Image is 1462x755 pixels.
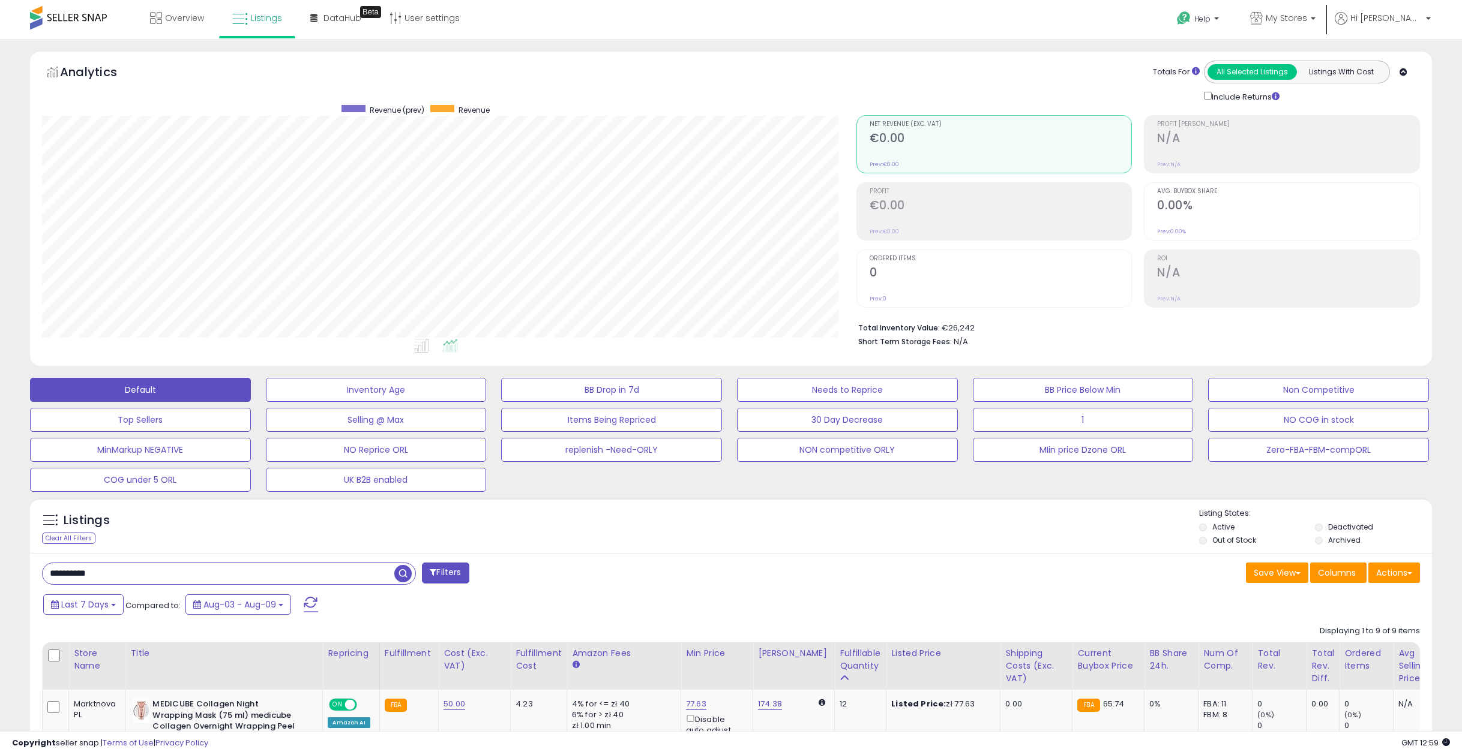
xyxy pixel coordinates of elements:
div: Shipping Costs (Exc. VAT) [1005,647,1067,685]
a: 77.63 [686,698,706,710]
button: Save View [1246,563,1308,583]
div: Num of Comp. [1203,647,1247,672]
div: 0 [1344,699,1393,709]
label: Active [1212,522,1235,532]
div: Totals For [1153,67,1200,78]
small: FBA [1077,699,1100,712]
div: 0.00 [1311,699,1330,709]
button: Non Competitive [1208,378,1429,402]
label: Archived [1328,535,1361,545]
small: Prev: N/A [1157,295,1181,302]
small: Prev: N/A [1157,161,1181,168]
a: 174.38 [758,698,782,710]
h5: Listings [64,512,110,529]
button: BB Drop in 7d [501,378,722,402]
div: Ordered Items [1344,647,1388,672]
small: Prev: 0.00% [1157,228,1186,235]
span: OFF [355,700,375,710]
a: Hi [PERSON_NAME] [1335,12,1431,39]
div: Total Rev. Diff. [1311,647,1334,685]
button: NO Reprice ORL [266,438,487,462]
button: NON competitive ORLY [737,438,958,462]
span: 65.74 [1103,698,1125,709]
div: 0 [1257,699,1306,709]
div: Include Returns [1195,89,1294,103]
div: 4.23 [516,699,558,709]
a: Help [1167,2,1231,39]
div: 0 [1257,720,1306,731]
div: Displaying 1 to 9 of 9 items [1320,625,1420,637]
button: All Selected Listings [1208,64,1297,80]
button: replenish -Need-ORLY [501,438,722,462]
div: 0% [1149,699,1189,709]
div: Fulfillment Cost [516,647,562,672]
div: Avg Selling Price [1398,647,1442,685]
button: Inventory Age [266,378,487,402]
div: Fulfillment [385,647,433,660]
div: 12 [840,699,877,709]
button: Listings With Cost [1296,64,1386,80]
button: Actions [1368,563,1420,583]
strong: Copyright [12,737,56,748]
span: Revenue (prev) [370,105,424,115]
span: ON [331,700,346,710]
b: Listed Price: [891,698,946,709]
button: Needs to Reprice [737,378,958,402]
span: DataHub [323,12,361,24]
small: Prev: €0.00 [870,161,899,168]
a: 50.00 [444,698,465,710]
button: Items Being Repriced [501,408,722,432]
div: seller snap | | [12,738,208,749]
div: FBA: 11 [1203,699,1243,709]
button: Top Sellers [30,408,251,432]
small: Amazon Fees. [572,660,579,670]
button: MIin price Dzone ORL [973,438,1194,462]
div: zł 77.63 [891,699,991,709]
button: COG under 5 ORL [30,468,251,492]
span: Overview [165,12,204,24]
span: Avg. Buybox Share [1157,188,1419,195]
button: Zero-FBA-FBM-compORL [1208,438,1429,462]
h2: €0.00 [870,131,1132,148]
div: Listed Price [891,647,995,660]
span: Net Revenue (Exc. VAT) [870,121,1132,128]
div: 0.00 [1005,699,1063,709]
h2: N/A [1157,266,1419,282]
div: Cost (Exc. VAT) [444,647,505,672]
div: Fulfillable Quantity [840,647,881,672]
span: Help [1194,14,1211,24]
label: Out of Stock [1212,535,1256,545]
small: (0%) [1257,710,1274,720]
span: 2025-08-17 12:59 GMT [1401,737,1450,748]
p: Listing States: [1199,508,1433,519]
div: N/A [1398,699,1438,709]
span: Last 7 Days [61,598,109,610]
span: Profit [PERSON_NAME] [1157,121,1419,128]
small: FBA [385,699,407,712]
span: ROI [1157,255,1419,262]
span: Revenue [459,105,490,115]
span: Listings [251,12,282,24]
button: Last 7 Days [43,594,124,615]
img: 31YFcQUidaL._SL40_.jpg [133,699,149,723]
button: Aug-03 - Aug-09 [185,594,291,615]
button: 30 Day Decrease [737,408,958,432]
b: Total Inventory Value: [858,323,940,333]
button: NO COG in stock [1208,408,1429,432]
h2: €0.00 [870,198,1132,215]
h2: 0 [870,266,1132,282]
i: Get Help [1176,11,1191,26]
div: Current Buybox Price [1077,647,1139,672]
h5: Analytics [60,64,140,83]
div: 0 [1344,720,1393,731]
span: Columns [1318,567,1356,579]
div: FBM: 8 [1203,709,1243,720]
button: Columns [1310,563,1367,583]
div: [PERSON_NAME] [758,647,829,660]
button: MinMarkup NEGATIVE [30,438,251,462]
h2: N/A [1157,131,1419,148]
button: Filters [422,563,469,583]
span: Compared to: [125,600,181,611]
span: Aug-03 - Aug-09 [203,598,276,610]
div: zł 1.00 min [572,720,672,731]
